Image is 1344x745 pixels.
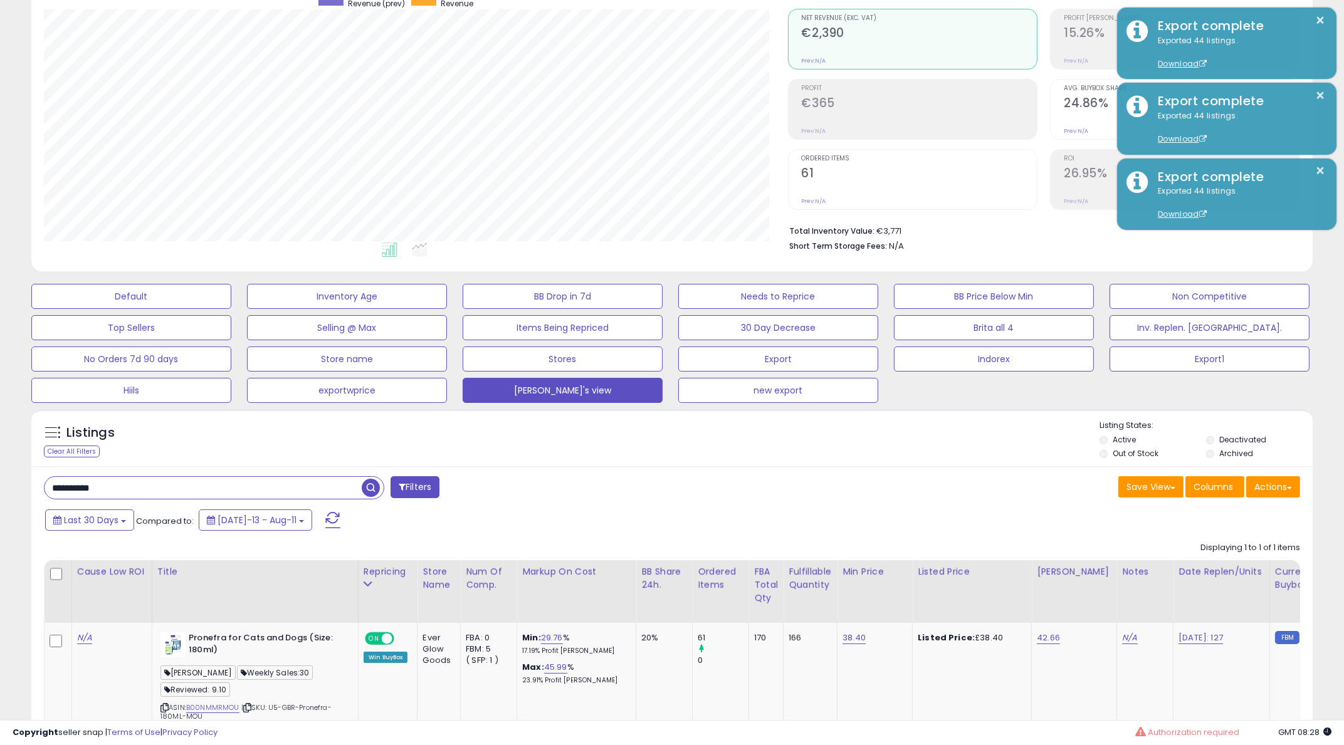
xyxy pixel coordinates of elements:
b: Total Inventory Value: [790,226,875,236]
div: 61 [698,632,748,643]
div: £38.40 [918,632,1022,643]
label: Out of Stock [1113,448,1158,459]
strong: Copyright [13,726,58,738]
h2: €365 [802,96,1037,113]
th: CSV column name: cust_attr_3_Notes [1117,560,1173,623]
div: FBM: 5 [466,643,507,655]
button: BB Drop in 7d [463,284,663,309]
button: × [1316,163,1326,179]
span: Avg. Buybox Share [1064,85,1299,92]
div: Min Price [843,565,907,578]
div: Current Buybox Price [1275,565,1340,591]
span: 2025-09-11 08:28 GMT [1278,726,1331,738]
button: exportwprice [247,378,447,403]
label: Archived [1219,448,1253,459]
div: 166 [789,632,827,643]
a: Download [1158,209,1207,219]
div: Markup on Cost [522,565,631,578]
div: % [522,632,626,655]
small: Prev: N/A [802,127,826,135]
h2: 61 [802,166,1037,183]
button: BB Price Below Min [894,284,1094,309]
button: Non Competitive [1110,284,1310,309]
li: €3,771 [790,222,1291,237]
button: Stores [463,346,663,372]
small: Prev: N/A [1064,197,1088,205]
div: Date Replen/Units [1179,565,1264,578]
button: [PERSON_NAME]'s view [463,378,663,403]
b: Listed Price: [918,632,975,643]
div: Export complete [1148,168,1327,186]
div: FBA: 0 [466,632,507,643]
div: Ever Glow Goods [423,632,451,667]
span: [DATE]-13 - Aug-11 [218,514,297,526]
div: Store Name [423,565,455,591]
span: OFF [392,633,412,644]
a: B00NMMRMOU [186,702,239,713]
h2: 15.26% [1064,26,1299,43]
div: Title [157,565,353,578]
a: 29.76 [541,632,563,644]
div: Exported 44 listings. [1148,185,1327,221]
button: Hiils [31,378,231,403]
small: FBM [1275,631,1299,644]
button: Store name [247,346,447,372]
div: 20% [641,632,683,643]
b: Max: [522,661,544,673]
button: Export [678,346,878,372]
span: Net Revenue (Exc. VAT) [802,15,1037,22]
span: ON [366,633,382,644]
a: 42.66 [1037,632,1060,644]
div: BB Share 24h. [641,565,687,591]
div: Fulfillable Quantity [789,565,832,591]
button: Actions [1246,476,1300,498]
span: [PERSON_NAME] [160,665,236,680]
h2: 26.95% [1064,166,1299,183]
span: Reviewed: 9.10 [160,682,230,697]
button: Inv. Replen. [GEOGRAPHIC_DATA]. [1110,315,1310,340]
div: 0 [698,655,748,666]
div: FBA Total Qty [754,565,778,605]
div: Num of Comp. [466,565,512,591]
div: Clear All Filters [44,445,100,457]
button: Inventory Age [247,284,447,309]
small: Prev: N/A [1064,57,1088,65]
span: Weekly Sales:30 [237,665,313,680]
span: | SKU: U5-GBR-Pronefra-180ML-MOU [160,702,332,721]
th: The percentage added to the cost of goods (COGS) that forms the calculator for Min & Max prices. [517,560,636,623]
a: Download [1158,58,1207,69]
b: Pronefra for Cats and Dogs (Size: 180ml) [189,632,341,659]
h2: 24.86% [1064,96,1299,113]
b: Min: [522,632,541,643]
span: Ordered Items [802,155,1037,162]
button: [DATE]-13 - Aug-11 [199,509,312,531]
button: Columns [1185,476,1244,498]
button: Default [31,284,231,309]
button: Top Sellers [31,315,231,340]
span: ROI [1064,155,1299,162]
p: 17.19% Profit [PERSON_NAME] [522,647,626,655]
small: Prev: N/A [802,197,826,205]
span: Profit [802,85,1037,92]
div: [PERSON_NAME] [1037,565,1111,578]
div: Win BuyBox [364,652,408,663]
button: Save View [1118,476,1184,498]
button: No Orders 7d 90 days [31,346,231,372]
span: Profit [PERSON_NAME] [1064,15,1299,22]
div: Cause Low ROI [77,565,147,578]
div: seller snap | | [13,727,218,739]
button: Needs to Reprice [678,284,878,309]
p: 23.91% Profit [PERSON_NAME] [522,676,626,685]
a: N/A [77,632,92,644]
div: Export complete [1148,92,1327,110]
a: 45.99 [544,661,567,674]
h5: Listings [66,424,115,442]
a: 38.40 [843,632,866,644]
img: 41hFhmVeaiL._SL40_.jpg [160,632,186,657]
span: Columns [1194,481,1233,493]
div: Ordered Items [698,565,743,591]
button: Last 30 Days [45,509,134,531]
div: Exported 44 listings. [1148,110,1327,145]
div: Export complete [1148,17,1327,35]
span: N/A [890,240,905,252]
